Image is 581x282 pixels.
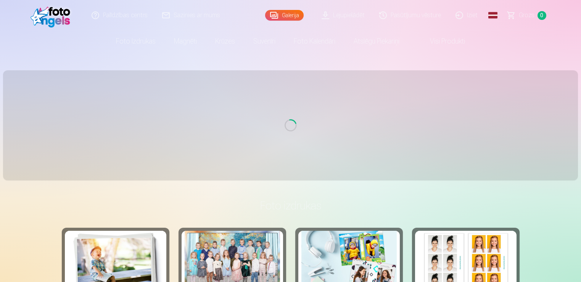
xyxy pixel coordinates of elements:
[265,10,304,21] a: Galerija
[107,31,165,52] a: Foto izdrukas
[206,31,244,52] a: Krūzes
[31,3,74,28] img: /fa1
[538,11,546,20] span: 0
[409,31,474,52] a: Visi produkti
[519,11,534,20] span: Grozs
[285,31,344,52] a: Foto kalendāri
[165,31,206,52] a: Magnēti
[68,199,513,212] h3: Foto izdrukas
[344,31,409,52] a: Atslēgu piekariņi
[244,31,285,52] a: Suvenīri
